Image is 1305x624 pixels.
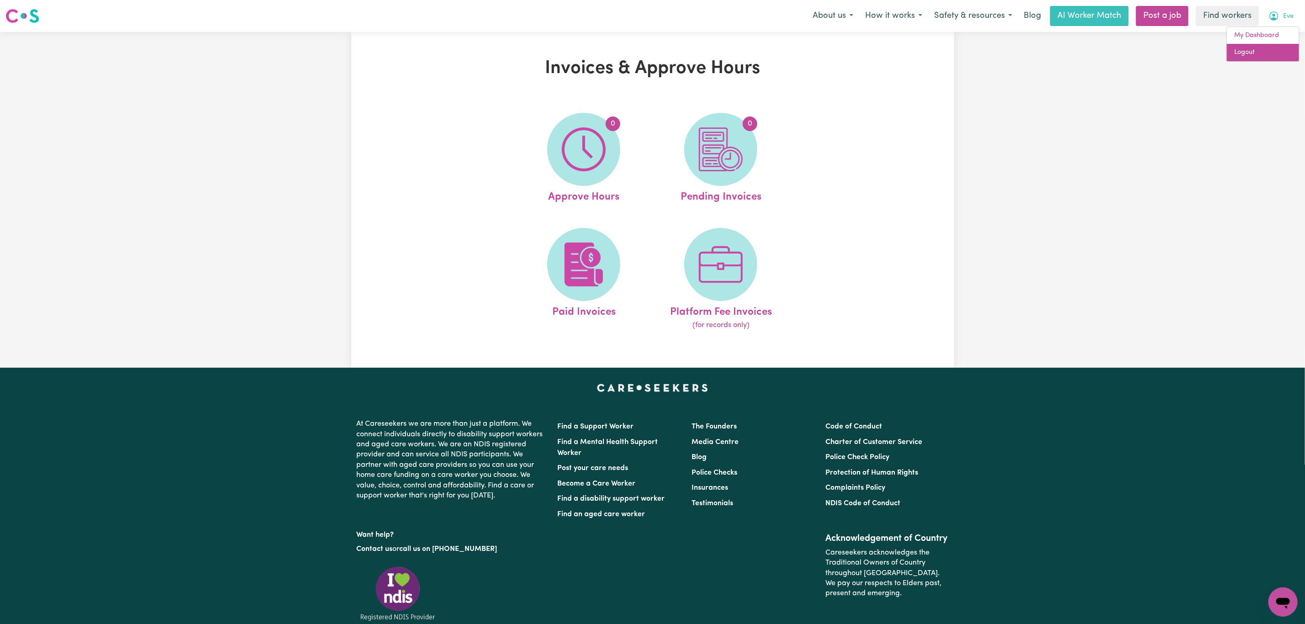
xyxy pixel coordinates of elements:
[558,439,658,457] a: Find a Mental Health Support Worker
[1227,44,1299,61] a: Logout
[825,454,889,461] a: Police Check Policy
[692,484,728,492] a: Insurances
[692,454,707,461] a: Blog
[1196,6,1259,26] a: Find workers
[357,565,439,622] img: Registered NDIS provider
[357,415,547,504] p: At Careseekers we are more than just a platform. We connect individuals directly to disability su...
[548,186,619,205] span: Approve Hours
[825,439,922,446] a: Charter of Customer Service
[692,423,737,430] a: The Founders
[1263,6,1300,26] button: My Account
[1227,27,1299,44] a: My Dashboard
[825,484,885,492] a: Complaints Policy
[692,320,750,331] span: (for records only)
[655,113,787,205] a: Pending Invoices
[1136,6,1189,26] a: Post a job
[558,495,665,502] a: Find a disability support worker
[357,540,547,558] p: or
[518,228,650,331] a: Paid Invoices
[1018,6,1046,26] a: Blog
[692,469,737,476] a: Police Checks
[400,545,497,553] a: call us on [PHONE_NUMBER]
[558,423,634,430] a: Find a Support Worker
[692,439,739,446] a: Media Centre
[558,511,645,518] a: Find an aged care worker
[558,465,629,472] a: Post your care needs
[859,6,928,26] button: How it works
[357,545,393,553] a: Contact us
[552,301,616,320] span: Paid Invoices
[357,526,547,540] p: Want help?
[743,116,757,131] span: 0
[681,186,761,205] span: Pending Invoices
[606,116,620,131] span: 0
[457,58,848,79] h1: Invoices & Approve Hours
[1050,6,1129,26] a: AI Worker Match
[5,8,39,24] img: Careseekers logo
[518,113,650,205] a: Approve Hours
[1283,11,1294,21] span: Eve
[655,228,787,331] a: Platform Fee Invoices(for records only)
[597,384,708,391] a: Careseekers home page
[558,480,636,487] a: Become a Care Worker
[825,469,918,476] a: Protection of Human Rights
[825,544,948,603] p: Careseekers acknowledges the Traditional Owners of Country throughout [GEOGRAPHIC_DATA]. We pay o...
[825,500,900,507] a: NDIS Code of Conduct
[825,533,948,544] h2: Acknowledgement of Country
[807,6,859,26] button: About us
[5,5,39,26] a: Careseekers logo
[670,301,772,320] span: Platform Fee Invoices
[692,500,733,507] a: Testimonials
[928,6,1018,26] button: Safety & resources
[1226,26,1300,62] div: My Account
[1268,587,1298,617] iframe: Button to launch messaging window, conversation in progress
[825,423,882,430] a: Code of Conduct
